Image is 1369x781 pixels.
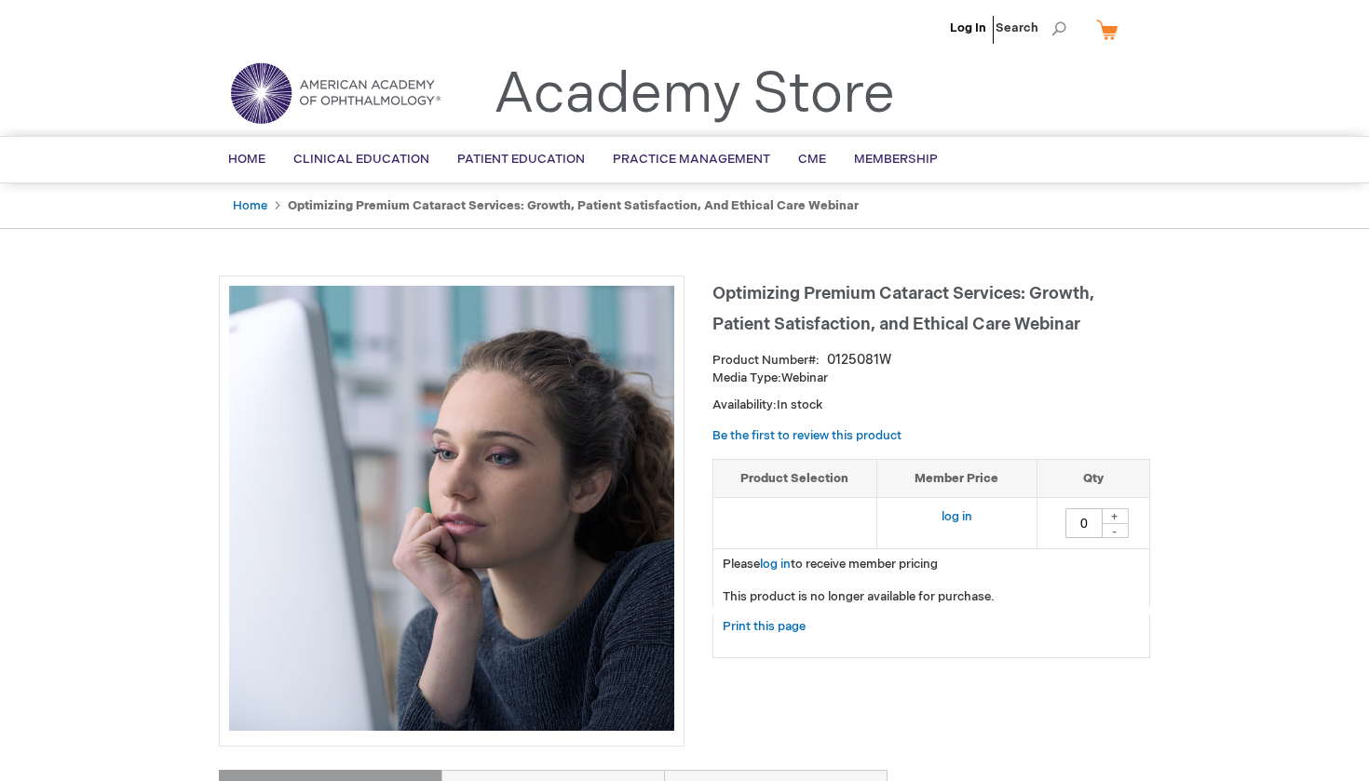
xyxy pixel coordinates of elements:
img: Optimizing Premium Cataract Services: Growth, Patient Satisfaction, and Ethical Care Webinar [229,286,674,731]
input: Qty [1065,508,1103,538]
span: CME [798,152,826,167]
span: Please to receive member pricing [723,557,938,572]
span: In stock [777,397,822,412]
a: Home [233,198,267,213]
a: Academy Store [494,61,895,128]
span: Clinical Education [293,152,429,167]
strong: Optimizing Premium Cataract Services: Growth, Patient Satisfaction, and Ethical Care Webinar [288,198,859,213]
p: Availability: [712,397,1150,414]
span: Membership [854,152,938,167]
th: Member Price [876,459,1037,498]
a: Log In [950,20,986,35]
span: Patient Education [457,152,585,167]
span: Practice Management [613,152,770,167]
span: Search [996,9,1066,47]
a: Be the first to review this product [712,428,901,443]
p: Webinar [712,370,1150,387]
div: 0125081W [827,351,891,370]
th: Product Selection [713,459,876,498]
div: - [1101,523,1129,538]
th: Qty [1037,459,1149,498]
a: log in [942,509,972,524]
span: Home [228,152,265,167]
strong: Media Type: [712,370,781,385]
span: Optimizing Premium Cataract Services: Growth, Patient Satisfaction, and Ethical Care Webinar [712,284,1094,334]
a: Print this page [723,615,806,639]
strong: Product Number [712,353,820,368]
a: log in [760,557,791,572]
div: + [1101,508,1129,524]
p: This product is no longer available for purchase. [723,588,1140,606]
